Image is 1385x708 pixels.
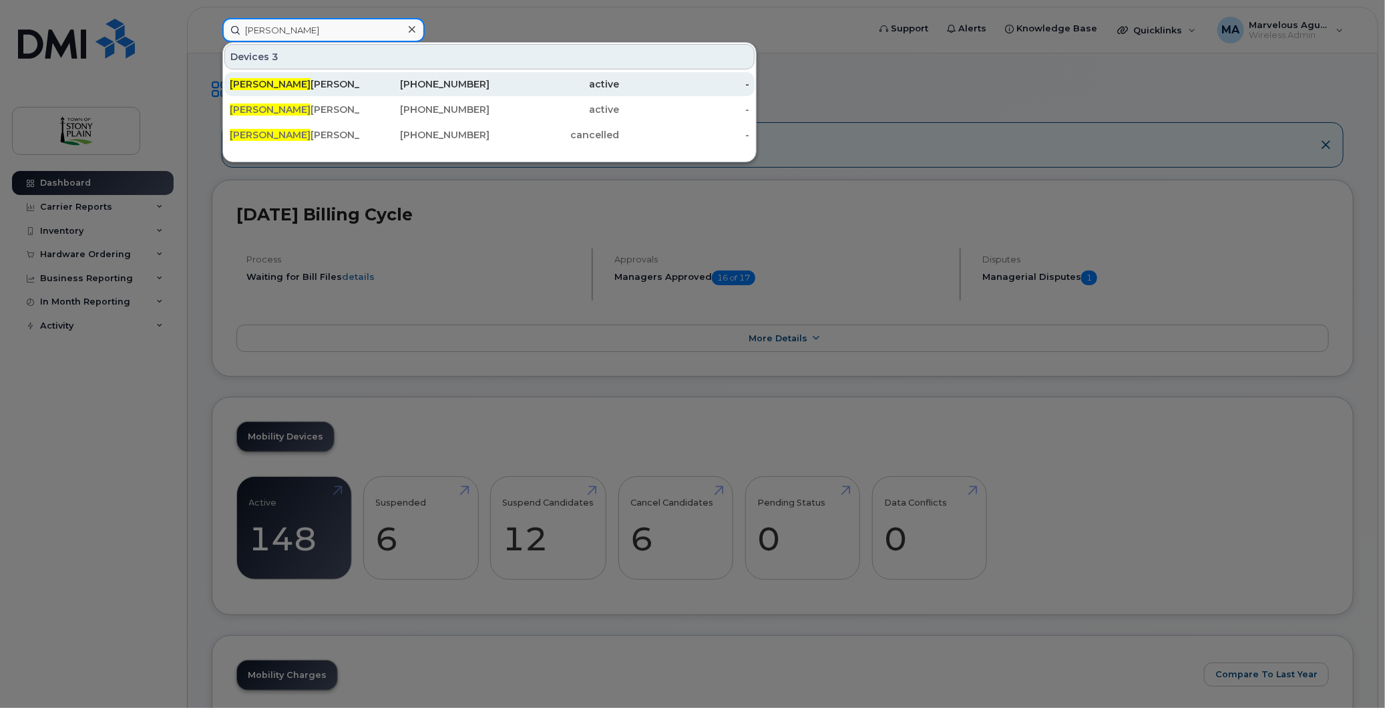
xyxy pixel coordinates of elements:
div: [PERSON_NAME] [230,128,360,142]
a: [PERSON_NAME][PERSON_NAME][PHONE_NUMBER]active- [224,72,755,96]
a: [PERSON_NAME][PERSON_NAME][PHONE_NUMBER]active- [224,98,755,122]
div: Devices [224,44,755,69]
span: [PERSON_NAME] [230,78,311,90]
div: - [620,77,750,91]
span: 3 [272,50,278,63]
a: [PERSON_NAME][PERSON_NAME][PHONE_NUMBER]cancelled- [224,123,755,147]
div: [PERSON_NAME] [230,77,360,91]
div: cancelled [489,128,620,142]
div: [PHONE_NUMBER] [360,128,490,142]
div: active [489,103,620,116]
span: [PERSON_NAME] [230,129,311,141]
div: [PHONE_NUMBER] [360,77,490,91]
div: - [620,103,750,116]
div: - [620,128,750,142]
span: [PERSON_NAME] [230,104,311,116]
div: active [489,77,620,91]
div: [PHONE_NUMBER] [360,103,490,116]
div: [PERSON_NAME] [230,103,360,116]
